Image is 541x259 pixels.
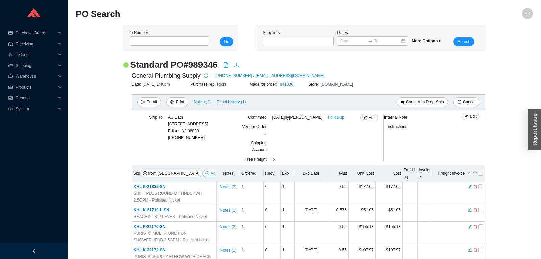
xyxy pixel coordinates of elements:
[473,184,477,189] span: delete
[202,74,210,78] span: info-circle
[321,82,353,87] span: [DOMAIN_NAME]
[16,71,56,82] span: Warehouse
[335,29,410,46] div: Dates:
[397,97,448,107] button: swapConvert to Drop Ship
[328,165,348,182] th: Mult
[194,98,211,103] button: Notes (2)
[468,207,472,212] button: edit
[280,82,293,87] a: 941036
[223,62,229,68] span: file-pdf
[264,165,281,182] th: Recv
[375,222,402,245] td: $155.13
[473,247,478,252] button: delete
[473,223,478,228] button: delete
[217,82,226,87] span: Rikki
[457,100,462,105] span: delete
[240,182,264,205] td: 1
[134,190,215,204] span: SHIFT PLUS ROUND MF HNDSHWR, 2.5GPM - Polished Nickel
[468,223,472,228] button: edit
[143,171,147,176] span: plus-circle
[216,97,246,107] button: Email history (1)
[253,72,254,79] span: /
[16,39,56,49] span: Receiving
[264,222,281,245] td: 0
[411,39,442,43] span: More Options
[256,72,324,79] a: [EMAIL_ADDRESS][DOMAIN_NAME]
[16,60,56,71] span: Shipping
[219,183,237,188] button: Notes (2)
[453,97,479,107] button: deleteCancel
[363,116,367,120] span: edit
[360,114,378,121] button: editEdit
[244,157,266,162] span: Free Freight
[473,184,478,188] button: delete
[281,165,294,182] th: Exp
[220,247,236,254] span: Notes ( 1 )
[134,213,207,220] span: REACH® TRIP LEVER - Polished Nickel
[264,182,281,205] td: 0
[217,99,246,105] span: Email history (1)
[368,39,373,43] span: to
[220,223,236,230] span: Notes ( 2 )
[201,71,210,80] button: info-circle
[220,184,236,190] span: Notes ( 2 )
[368,39,373,43] span: swap-right
[148,170,200,177] span: from [GEOGRAPHIC_DATA]
[176,99,184,105] span: Print
[130,59,218,71] h2: Standard PO # 989346
[76,8,419,20] h2: PO Search
[386,124,407,129] span: Instructions
[219,207,237,211] button: Notes (1)
[261,29,335,46] div: Suppliers:
[457,38,470,45] span: Search
[248,115,266,120] span: Confirmed
[438,39,442,43] span: caret-right
[134,224,165,229] span: KHL K-22170-SN
[348,222,375,245] td: $155.13
[8,96,13,100] span: fund
[348,205,375,222] td: $51.06
[328,182,348,205] td: 0.55
[168,114,208,141] div: [PHONE_NUMBER]
[234,62,239,69] a: download
[240,222,264,245] td: 1
[294,205,328,222] td: [DATE]
[328,205,348,222] td: 0.575
[453,37,474,46] button: Search
[140,170,203,177] button: plus-circlefrom [GEOGRAPHIC_DATA]
[294,165,328,182] th: Exp Date
[468,208,472,212] span: edit
[402,165,417,182] th: Tracking
[190,82,217,87] span: Purchase rep:
[137,97,161,107] button: sendEmail
[470,113,477,120] span: Edit
[375,182,402,205] td: $177.05
[203,170,232,177] button: plus-circleAdd Items
[8,85,13,89] span: read
[215,72,252,79] a: [PHONE_NUMBER]
[134,248,165,252] span: KHL K-22172-SN
[401,100,405,105] span: swap
[468,184,472,189] span: edit
[219,223,237,228] button: Notes (2)
[468,247,472,252] button: edit
[16,82,56,93] span: Products
[16,103,56,114] span: System
[375,205,402,222] td: $51.06
[16,93,56,103] span: Reports
[194,99,211,105] span: Notes ( 2 )
[250,82,279,87] span: Made for order:
[143,82,170,87] span: [DATE] 1:40pm
[134,230,215,243] span: PURIST® MULTI-FUNCTION SHOWERHEAD 2.5GPM - Polished Nickel
[224,38,229,45] span: Go
[166,97,188,107] button: printerPrint
[328,114,344,121] a: Followup
[149,115,163,120] span: Ship To
[220,37,233,46] button: Go
[264,205,281,222] td: 0
[134,184,165,189] span: KHL K-21335-SN
[242,124,267,136] span: Vendor Order #
[468,248,472,252] span: edit
[462,113,479,120] button: editEdit
[8,107,13,111] span: setting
